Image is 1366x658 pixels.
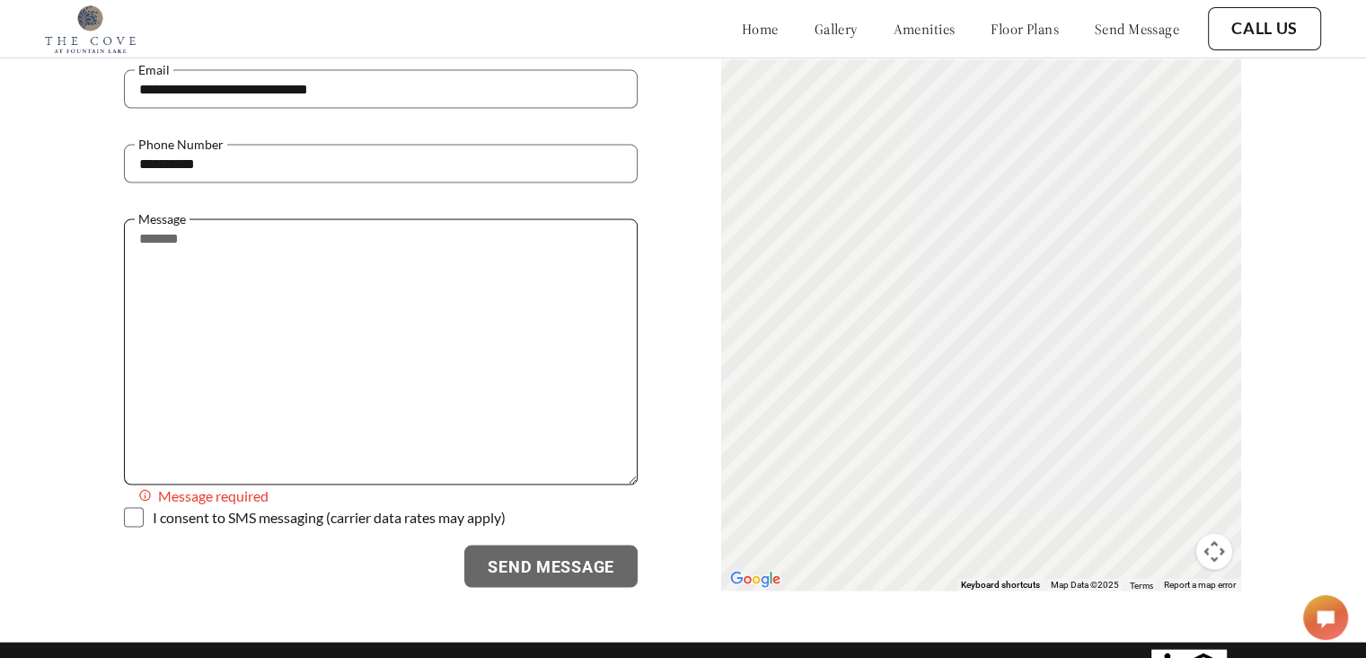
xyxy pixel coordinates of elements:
[894,20,956,38] a: amenities
[726,568,785,591] img: Google
[1196,534,1232,570] button: Map camera controls
[1095,20,1179,38] a: send message
[742,20,779,38] a: home
[991,20,1059,38] a: floor plans
[158,485,269,507] span: Message required
[815,20,858,38] a: gallery
[961,579,1040,591] button: Keyboard shortcuts
[464,546,638,589] button: Send Message
[1208,7,1321,50] button: Call Us
[726,568,785,591] a: Open this area in Google Maps (opens a new window)
[1231,19,1298,39] a: Call Us
[45,4,136,53] img: cove_at_fountain_lake_logo.png
[1051,580,1119,590] span: Map Data ©2025
[1130,580,1153,591] a: Terms
[1164,580,1236,590] a: Report a map error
